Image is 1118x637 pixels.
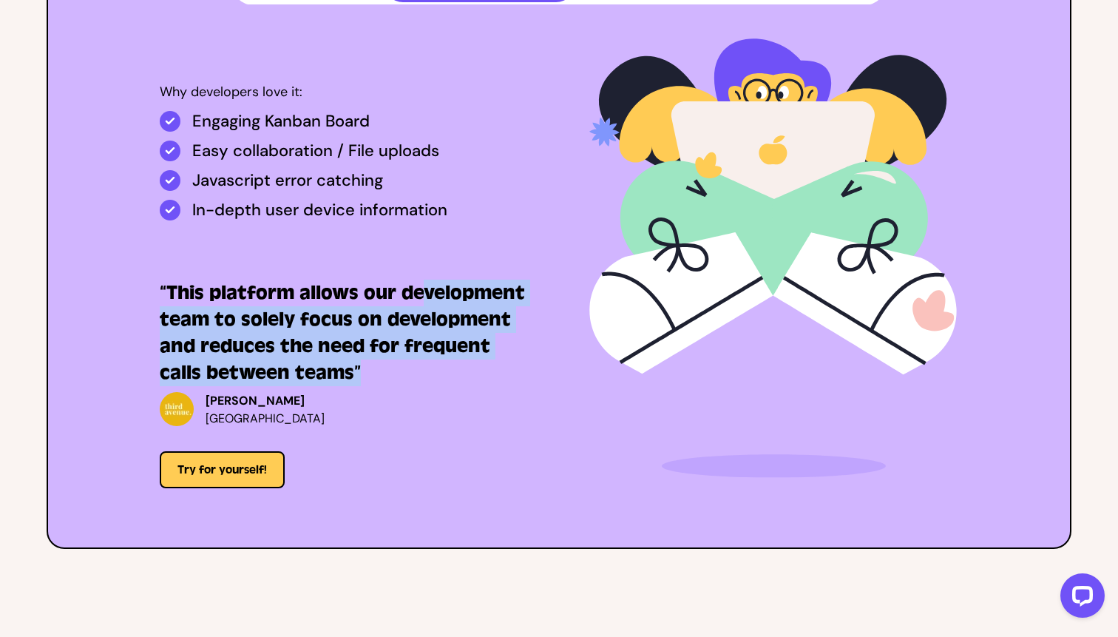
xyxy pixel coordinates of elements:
[160,392,194,426] img: Ben Thompson
[206,392,325,410] h4: [PERSON_NAME]
[192,111,370,132] p: Engaging Kanban Board
[160,200,180,220] img: In-depth user device information
[160,451,285,488] button: Try for yourself!
[160,170,180,191] img: Javascript error catching
[206,410,325,428] p: [GEOGRAPHIC_DATA]
[192,141,439,161] p: Easy collaboration / File uploads
[1048,567,1111,630] iframe: LiveChat chat widget
[160,141,180,161] img: Easy collaboration / File uploads
[160,462,285,476] a: Try for yourself!
[192,200,447,220] p: In-depth user device information
[160,111,180,132] img: Engaging Kanban Board
[160,280,526,386] h3: “This platform allows our development team to solely focus on development and reduces the need fo...
[192,170,383,191] p: Javascript error catching
[160,81,526,102] p: Why developers love it:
